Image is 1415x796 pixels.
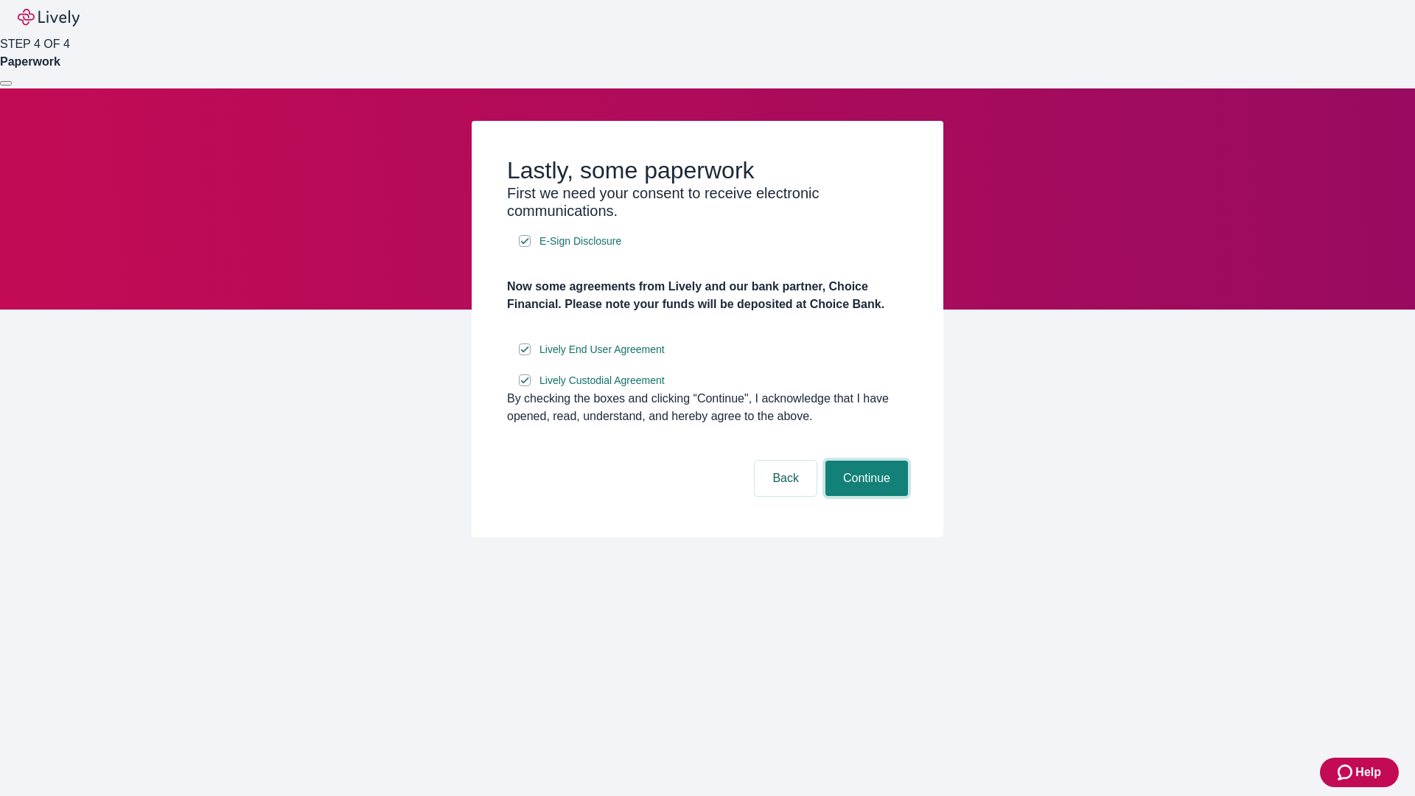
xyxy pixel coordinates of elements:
svg: Zendesk support icon [1338,764,1355,781]
div: By checking the boxes and clicking “Continue", I acknowledge that I have opened, read, understand... [507,390,908,425]
button: Zendesk support iconHelp [1320,758,1399,787]
h4: Now some agreements from Lively and our bank partner, Choice Financial. Please note your funds wi... [507,278,908,313]
span: Help [1355,764,1381,781]
img: Lively [18,9,80,27]
button: Continue [825,461,908,496]
h3: First we need your consent to receive electronic communications. [507,184,908,220]
a: e-sign disclosure document [537,341,668,359]
h2: Lastly, some paperwork [507,156,908,184]
span: Lively Custodial Agreement [539,373,665,388]
button: Back [755,461,817,496]
a: e-sign disclosure document [537,371,668,390]
span: Lively End User Agreement [539,342,665,357]
a: e-sign disclosure document [537,232,624,251]
span: E-Sign Disclosure [539,234,621,249]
